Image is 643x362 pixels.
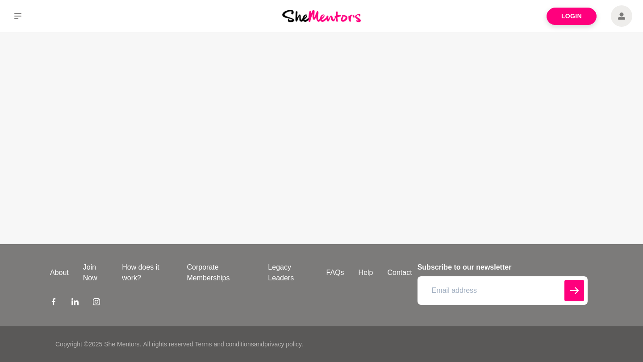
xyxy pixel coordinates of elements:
[76,262,115,283] a: Join Now
[115,262,180,283] a: How does it work?
[50,298,57,308] a: Facebook
[143,340,303,349] p: All rights reserved. and .
[55,340,141,349] p: Copyright © 2025 She Mentors .
[282,10,361,22] img: She Mentors Logo
[351,267,380,278] a: Help
[380,267,419,278] a: Contact
[418,262,588,273] h4: Subscribe to our newsletter
[418,276,588,305] input: Email address
[195,341,254,348] a: Terms and conditions
[261,262,319,283] a: Legacy Leaders
[264,341,301,348] a: privacy policy
[180,262,261,283] a: Corporate Memberships
[43,267,76,278] a: About
[93,298,100,308] a: Instagram
[71,298,79,308] a: LinkedIn
[547,8,597,25] a: Login
[319,267,351,278] a: FAQs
